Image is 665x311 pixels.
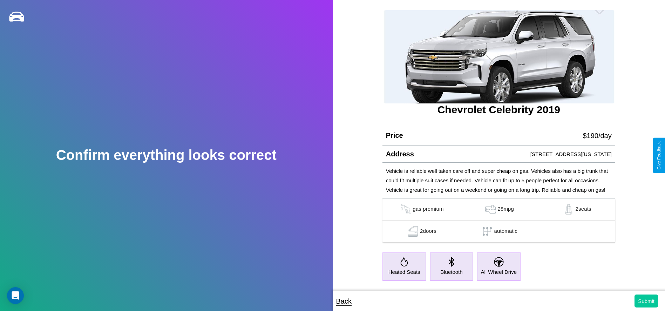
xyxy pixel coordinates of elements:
button: Submit [635,295,658,307]
p: 2 doors [420,226,436,237]
div: Give Feedback [657,141,661,170]
h4: Address [386,150,414,158]
p: Bluetooth [440,267,462,277]
img: gas [483,204,497,215]
p: [STREET_ADDRESS][US_STATE] [530,149,612,159]
p: gas premium [413,204,443,215]
p: Heated Seats [388,267,420,277]
p: All Wheel Drive [481,267,517,277]
p: Back [336,295,352,307]
p: automatic [494,226,517,237]
p: Vehicle is reliable well taken care off and super cheap on gas. Vehicles also has a big trunk tha... [386,166,612,195]
img: gas [399,204,413,215]
h3: Chevrolet Celebrity 2019 [382,104,615,116]
table: simple table [382,198,615,243]
p: 2 seats [576,204,591,215]
h4: Price [386,131,403,140]
img: gas [562,204,576,215]
div: Open Intercom Messenger [7,287,24,304]
img: gas [406,226,420,237]
h2: Confirm everything looks correct [56,147,277,163]
p: $ 190 /day [583,129,611,142]
p: 28 mpg [497,204,514,215]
